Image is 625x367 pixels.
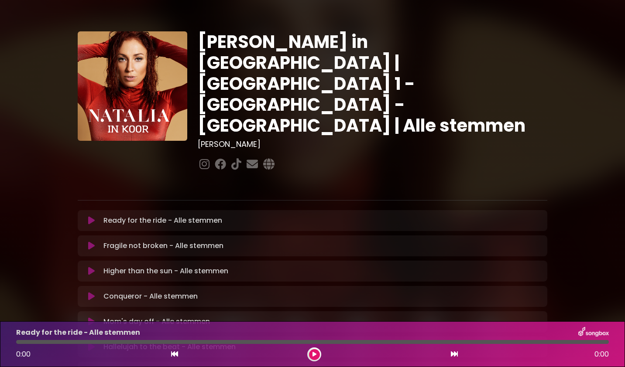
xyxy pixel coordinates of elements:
img: YTVS25JmS9CLUqXqkEhs [78,31,187,141]
p: Ready for the ride - Alle stemmen [103,215,222,226]
span: 0:00 [594,349,609,360]
p: Conqueror - Alle stemmen [103,291,198,302]
p: Mom's day off - Alle stemmen [103,316,210,327]
span: 0:00 [16,349,31,359]
p: Higher than the sun - Alle stemmen [103,266,228,276]
p: Fragile not broken - Alle stemmen [103,241,223,251]
h3: [PERSON_NAME] [198,139,547,149]
h1: [PERSON_NAME] in [GEOGRAPHIC_DATA] | [GEOGRAPHIC_DATA] 1 - [GEOGRAPHIC_DATA] - [GEOGRAPHIC_DATA] ... [198,31,547,136]
p: Ready for the ride - Alle stemmen [16,327,140,338]
img: songbox-logo-white.png [578,327,609,338]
